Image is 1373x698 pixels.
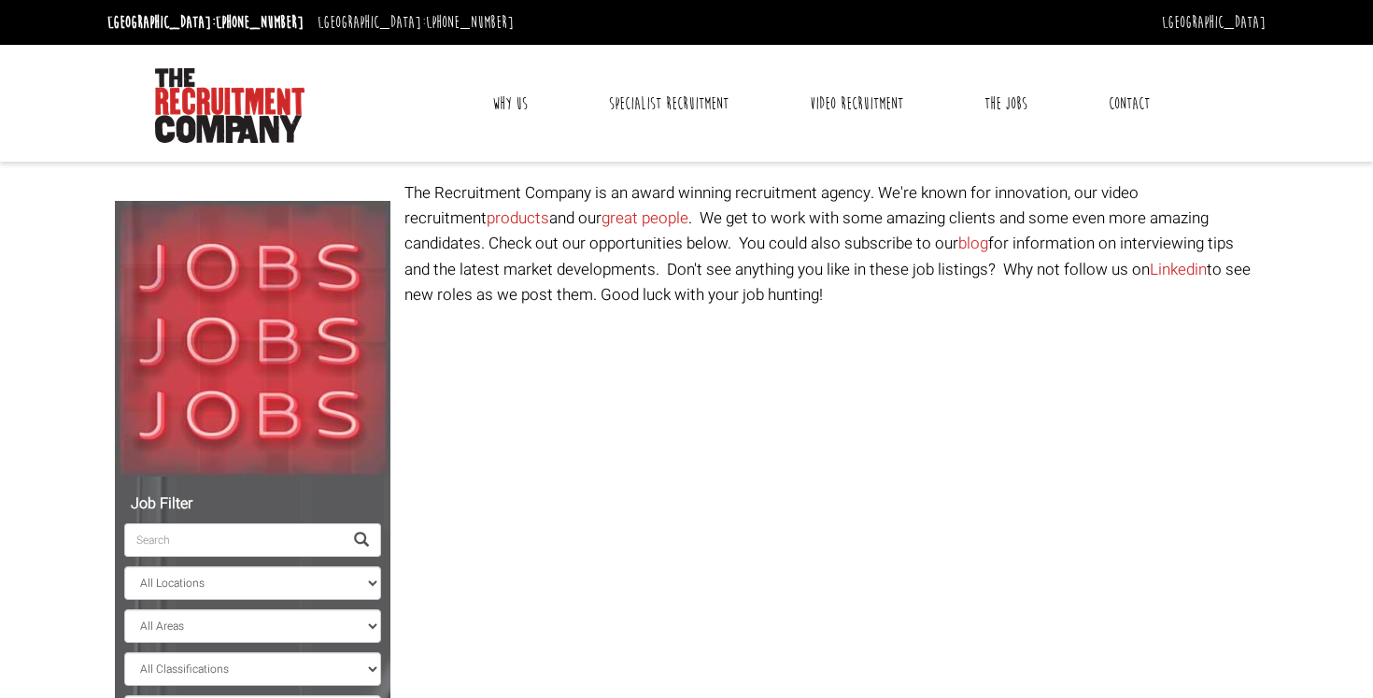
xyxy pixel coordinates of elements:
[124,523,343,557] input: Search
[404,180,1259,307] p: The Recruitment Company is an award winning recruitment agency. We're known for innovation, our v...
[1150,258,1207,281] a: Linkedin
[155,68,304,143] img: The Recruitment Company
[1162,12,1266,33] a: [GEOGRAPHIC_DATA]
[124,496,381,513] h5: Job Filter
[115,201,390,477] img: Jobs, Jobs, Jobs
[103,7,308,37] li: [GEOGRAPHIC_DATA]:
[958,232,988,255] a: blog
[487,207,549,230] a: products
[1095,80,1164,127] a: Contact
[796,80,917,127] a: Video Recruitment
[970,80,1041,127] a: The Jobs
[313,7,518,37] li: [GEOGRAPHIC_DATA]:
[595,80,743,127] a: Specialist Recruitment
[478,80,542,127] a: Why Us
[216,12,304,33] a: [PHONE_NUMBER]
[602,207,688,230] a: great people
[426,12,514,33] a: [PHONE_NUMBER]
